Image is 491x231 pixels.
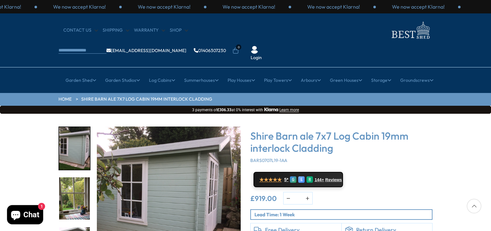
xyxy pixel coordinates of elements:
a: [EMAIL_ADDRESS][DOMAIN_NAME] [106,48,186,53]
span: ★★★★★ [259,177,282,183]
ins: £919.00 [250,195,277,202]
div: 2 / 11 [58,177,90,220]
a: Storage [371,72,391,88]
a: Shire Barn ale 7x7 Log Cabin 19mm interlock Cladding [81,96,212,103]
img: Barnsdale_3_4855ff5d-416b-49fb-b135-f2c42e7340e7_200x200.jpg [59,177,90,220]
span: 144+ [315,177,324,182]
a: Play Towers [264,72,292,88]
a: CONTACT US [63,27,98,34]
p: We now accept Klarna! [307,3,360,10]
img: Barnsdale_2_cea6fa23-7322-4614-ab76-fb9754416e1c_200x200.jpg [59,127,90,170]
a: Garden Shed [66,72,96,88]
img: User Icon [251,46,258,54]
a: Warranty [134,27,165,34]
div: E [298,176,305,183]
a: Shipping [103,27,129,34]
p: We now accept Klarna! [222,3,275,10]
a: Shop [170,27,188,34]
a: ★★★★★ 5* G E R 144+ Reviews [253,172,343,187]
a: Groundscrews [400,72,433,88]
div: G [290,176,296,183]
div: 1 / 11 [58,127,90,170]
div: 2 / 3 [37,3,122,10]
h3: Shire Barn ale 7x7 Log Cabin 19mm interlock Cladding [250,130,433,154]
a: 0 [232,48,239,54]
div: 1 / 3 [207,3,291,10]
img: logo [388,20,433,41]
div: 3 / 3 [376,3,461,10]
p: We now accept Klarna! [53,3,106,10]
div: 3 / 3 [122,3,207,10]
a: Login [251,55,262,61]
a: Arbours [301,72,321,88]
a: Play Houses [228,72,255,88]
inbox-online-store-chat: Shopify online store chat [5,205,45,226]
span: Reviews [325,177,342,182]
a: Garden Studios [105,72,140,88]
p: We now accept Klarna! [392,3,445,10]
a: Summerhouses [184,72,219,88]
span: 0 [236,44,241,50]
span: BARS0707L19-1AA [250,158,287,163]
a: Log Cabins [149,72,175,88]
div: 2 / 3 [291,3,376,10]
a: HOME [58,96,72,103]
p: We now accept Klarna! [138,3,191,10]
a: Green Houses [330,72,362,88]
a: 01406307230 [194,48,226,53]
div: R [307,176,313,183]
p: Lead Time: 1 Week [254,211,432,218]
